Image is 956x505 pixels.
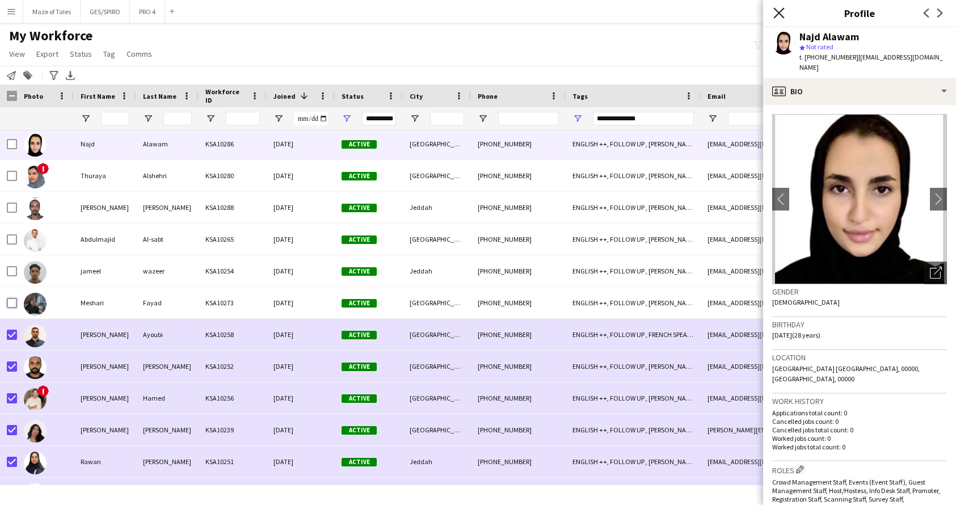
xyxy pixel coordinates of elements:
div: Bio [763,78,956,105]
div: [PHONE_NUMBER] [471,192,566,223]
span: ! [37,385,49,397]
p: Worked jobs total count: 0 [772,443,947,451]
span: Status [342,92,364,100]
img: Meshari Fayad [24,293,47,315]
div: Najd [74,128,136,159]
div: [GEOGRAPHIC_DATA] [403,160,471,191]
span: [GEOGRAPHIC_DATA] [GEOGRAPHIC_DATA], 00000, [GEOGRAPHIC_DATA], 00000 [772,364,920,383]
span: Active [342,172,377,180]
span: First Name [81,92,115,100]
span: Last Name [143,92,176,100]
div: [EMAIL_ADDRESS][DOMAIN_NAME] [701,319,844,350]
div: KSA10288 [199,192,267,223]
span: Phone [478,92,498,100]
div: [EMAIL_ADDRESS][DOMAIN_NAME] [701,351,844,382]
div: Abdulmajid [74,224,136,255]
div: Rawan [74,446,136,477]
span: Email [707,92,726,100]
img: Thuraya Alshehri [24,166,47,188]
a: Export [32,47,63,61]
div: [DATE] [267,351,335,382]
h3: Gender [772,287,947,297]
span: City [410,92,423,100]
div: [EMAIL_ADDRESS][DOMAIN_NAME] [701,382,844,414]
p: Cancelled jobs total count: 0 [772,426,947,434]
div: [PHONE_NUMBER] [471,382,566,414]
span: Comms [127,49,152,59]
div: KSA10252 [199,351,267,382]
button: PRO 4 [130,1,165,23]
div: [PHONE_NUMBER] [471,128,566,159]
div: wazeer [136,255,199,287]
div: [DATE] [267,319,335,350]
button: Open Filter Menu [342,113,352,124]
app-action-btn: Export XLSX [64,69,77,82]
div: [GEOGRAPHIC_DATA] [403,414,471,445]
div: Hamed [136,382,199,414]
div: KSA10254 [199,255,267,287]
div: [DATE] [267,446,335,477]
div: Jeddah [403,255,471,287]
p: Applications total count: 0 [772,409,947,417]
input: Joined Filter Input [294,112,328,125]
span: My Workforce [9,27,92,44]
img: Rawan Omar [24,452,47,474]
div: [EMAIL_ADDRESS][DOMAIN_NAME] [701,287,844,318]
span: Active [342,426,377,435]
a: View [5,47,30,61]
div: ENGLISH ++, FOLLOW UP , [PERSON_NAME] PROFILE, SAUDI NATIONAL, TOP HOST/HOSTESS, TOP PROMOTER, TO... [566,160,701,191]
div: KSA10280 [199,160,267,191]
div: KSA10239 [199,414,267,445]
a: Comms [122,47,157,61]
input: Phone Filter Input [498,112,559,125]
div: Alshehri [136,160,199,191]
span: Active [342,140,377,149]
div: Najd Alawam [799,32,859,42]
div: [PHONE_NUMBER] [471,287,566,318]
div: [GEOGRAPHIC_DATA] [403,128,471,159]
div: [PERSON_NAME] [136,192,199,223]
div: [DATE] [267,128,335,159]
a: Tag [99,47,120,61]
app-action-btn: Notify workforce [5,69,18,82]
span: Workforce ID [205,87,246,104]
div: [DATE] [267,255,335,287]
div: [EMAIL_ADDRESS][DOMAIN_NAME] [701,128,844,159]
div: [PERSON_NAME] [74,414,136,445]
a: Status [65,47,96,61]
span: Status [70,49,92,59]
div: [PHONE_NUMBER] [471,319,566,350]
img: Abdulmajid Al-sabt [24,229,47,252]
div: [PERSON_NAME] [74,319,136,350]
h3: Location [772,352,947,363]
div: [PERSON_NAME] [136,351,199,382]
button: Open Filter Menu [273,113,284,124]
div: Ayoubi [136,319,199,350]
div: ENGLISH ++, FOLLOW UP , [PERSON_NAME] PROFILE, TOP [PERSON_NAME] [566,351,701,382]
h3: Roles [772,464,947,475]
div: [PHONE_NUMBER] [471,224,566,255]
div: Open photos pop-in [924,262,947,284]
p: Cancelled jobs count: 0 [772,417,947,426]
button: Open Filter Menu [205,113,216,124]
div: KSA10273 [199,287,267,318]
span: Active [342,458,377,466]
span: [DATE] (28 years) [772,331,820,339]
img: Yousef Ibrahim [24,197,47,220]
div: jameel [74,255,136,287]
div: KSA10251 [199,446,267,477]
img: Najd Alawam [24,134,47,157]
div: Alawam [136,128,199,159]
app-action-btn: Add to tag [21,69,35,82]
div: [DATE] [267,382,335,414]
h3: Profile [763,6,956,20]
div: KSA10265 [199,224,267,255]
div: KSA10258 [199,319,267,350]
div: [EMAIL_ADDRESS][DOMAIN_NAME] [701,192,844,223]
span: | [EMAIL_ADDRESS][DOMAIN_NAME] [799,53,943,71]
span: Not rated [806,43,833,51]
span: Active [342,299,377,308]
div: [PERSON_NAME] [136,446,199,477]
div: Al-sabt [136,224,199,255]
span: Tag [103,49,115,59]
